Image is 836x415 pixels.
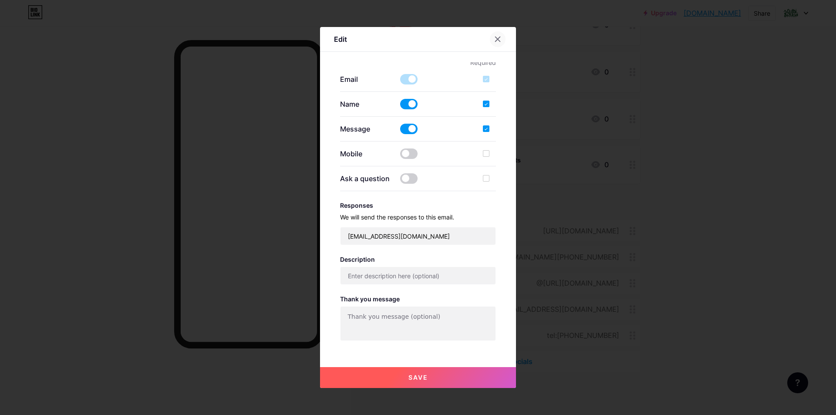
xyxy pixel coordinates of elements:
[340,148,392,159] p: Mobile
[408,374,428,381] span: Save
[340,213,496,222] p: We will send the responses to this email.
[334,34,347,44] div: Edit
[340,74,392,84] p: Email
[340,267,496,284] input: Enter description here (optional)
[340,202,496,209] h3: Responses
[340,173,392,184] p: Ask a question
[340,227,496,245] input: name@example.com
[340,256,496,263] h3: Description
[340,58,496,67] p: Required
[320,367,516,388] button: Save
[340,295,496,303] h3: Thank you message
[340,124,392,134] p: Message
[340,99,392,109] p: Name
